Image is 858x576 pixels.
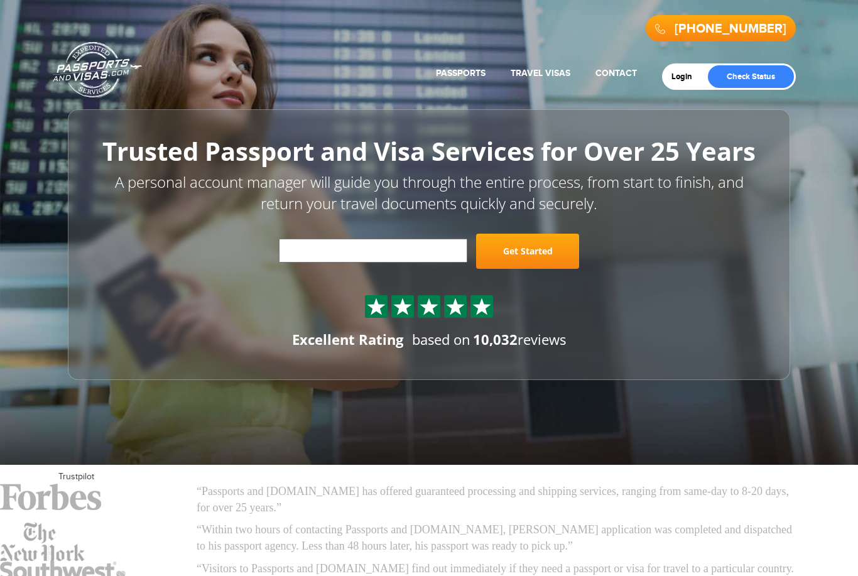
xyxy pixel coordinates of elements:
[412,330,470,349] span: based on
[367,297,386,316] img: Sprite St
[292,330,403,349] div: Excellent Rating
[436,68,486,79] a: Passports
[708,65,794,88] a: Check Status
[476,234,579,269] a: Get Started
[420,297,438,316] img: Sprite St
[473,330,566,349] span: reviews
[472,297,491,316] img: Sprite St
[197,522,800,554] p: “Within two hours of contacting Passports and [DOMAIN_NAME], [PERSON_NAME] application was comple...
[671,72,701,82] a: Login
[511,68,570,79] a: Travel Visas
[393,297,412,316] img: Sprite St
[53,41,142,98] a: Passports & [DOMAIN_NAME]
[446,297,465,316] img: Sprite St
[58,472,94,482] a: Trustpilot
[96,138,762,165] h1: Trusted Passport and Visa Services for Over 25 Years
[595,68,637,79] a: Contact
[675,21,786,36] a: [PHONE_NUMBER]
[473,330,518,349] strong: 10,032
[96,171,762,215] p: A personal account manager will guide you through the entire process, from start to finish, and r...
[197,484,800,516] p: “Passports and [DOMAIN_NAME] has offered guaranteed processing and shipping services, ranging fro...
